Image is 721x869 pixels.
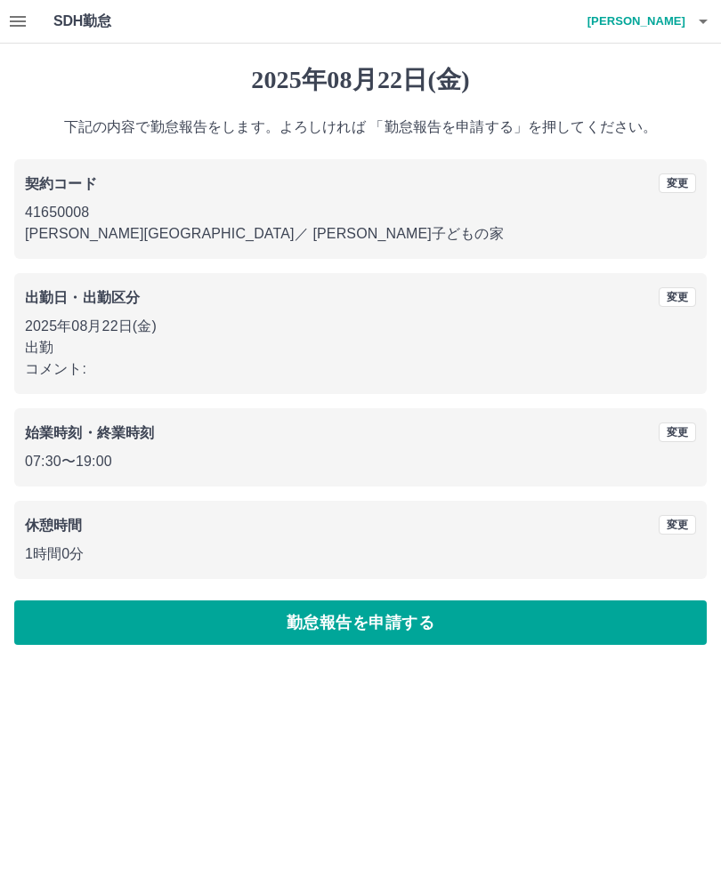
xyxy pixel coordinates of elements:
h1: 2025年08月22日(金) [14,65,707,95]
b: 休憩時間 [25,518,83,533]
p: 07:30 〜 19:00 [25,451,696,472]
p: 41650008 [25,202,696,223]
button: 変更 [659,422,696,442]
p: 下記の内容で勤怠報告をします。よろしければ 「勤怠報告を申請する」を押してください。 [14,117,707,138]
b: 始業時刻・終業時刻 [25,425,154,440]
p: 出勤 [25,337,696,358]
button: 変更 [659,515,696,535]
p: コメント: [25,358,696,380]
b: 契約コード [25,176,97,191]
button: 変更 [659,287,696,307]
p: 2025年08月22日(金) [25,316,696,337]
button: 勤怠報告を申請する [14,600,707,645]
button: 変更 [659,173,696,193]
p: [PERSON_NAME][GEOGRAPHIC_DATA] ／ [PERSON_NAME]子どもの家 [25,223,696,245]
p: 1時間0分 [25,543,696,565]
b: 出勤日・出勤区分 [25,290,140,305]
